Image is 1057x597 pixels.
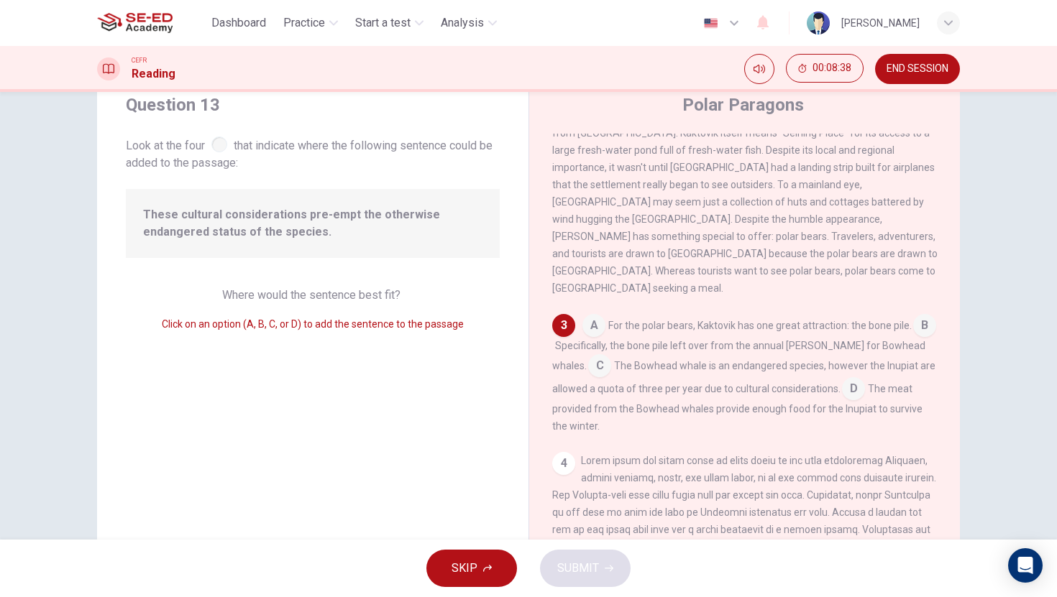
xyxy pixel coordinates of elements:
span: The Bowhead whale is an endangered species, however the Inupiat are allowed a quota of three per ... [552,360,935,394]
span: CEFR [132,55,147,65]
h4: Polar Paragons [682,93,804,116]
div: 3 [552,314,575,337]
div: Mute [744,54,774,84]
button: Dashboard [206,10,272,36]
span: Where would the sentence best fit? [222,288,403,302]
div: Open Intercom Messenger [1008,548,1043,583]
span: The meat provided from the Bowhead whales provide enough food for the Inupiat to survive the winter. [552,383,923,432]
span: Analysis [441,14,484,32]
a: SE-ED Academy logo [97,9,206,37]
span: For the polar bears, Kaktovik has one great attraction: the bone pile. [608,320,912,331]
button: Practice [278,10,344,36]
span: A [582,314,605,337]
button: END SESSION [875,54,960,84]
h1: Reading [132,65,175,83]
span: B [913,314,936,337]
span: Start a test [355,14,411,32]
span: Click on an option (A, B, C, or D) to add the sentence to the passage [162,318,464,330]
div: Hide [786,54,864,84]
span: Specifically, the bone pile left over from the annual [PERSON_NAME] for Bowhead whales. [552,340,925,371]
span: These cultural considerations pre-empt the otherwise endangered status of the species. [143,206,482,241]
span: D [842,377,865,400]
div: 4 [552,452,575,475]
h4: Question 13 [126,93,500,116]
button: SKIP [426,550,517,587]
span: END SESSION [887,63,948,75]
span: Practice [283,14,325,32]
img: Profile picture [807,11,830,34]
button: Start a test [349,10,429,36]
img: en [702,18,720,29]
span: 00:08:38 [813,63,851,74]
div: [PERSON_NAME] [841,14,920,32]
span: SKIP [452,558,477,578]
img: SE-ED Academy logo [97,9,173,37]
span: Dashboard [211,14,266,32]
button: Analysis [435,10,503,36]
span: [GEOGRAPHIC_DATA] is tucked into the far north-eastern corner of the [GEOGRAPHIC_DATA]' most nort... [552,41,938,294]
span: Look at the four that indicate where the following sentence could be added to the passage: [126,134,500,172]
span: C [588,354,611,377]
button: 00:08:38 [786,54,864,83]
